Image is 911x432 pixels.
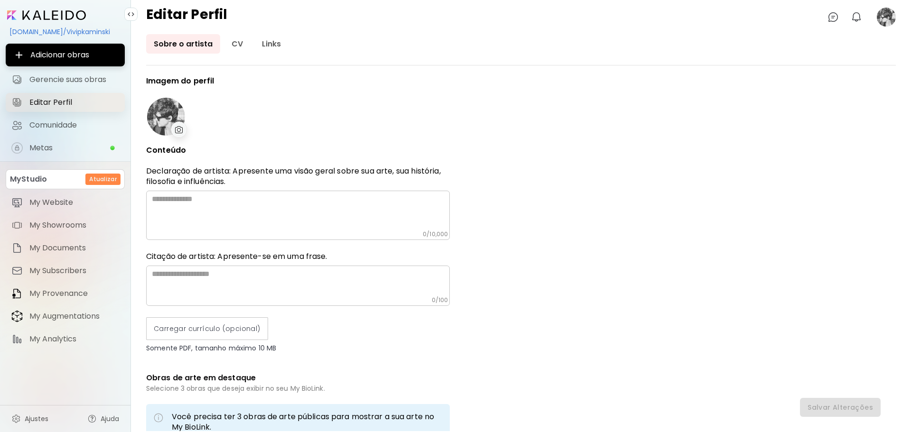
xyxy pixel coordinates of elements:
[146,384,450,393] h6: Selecione 3 obras que deseja exibir no seu My BioLink.
[146,166,450,187] p: Declaração de artista: Apresente uma visão geral sobre sua arte, sua história, filosofia e influê...
[6,409,54,428] a: Ajustes
[50,56,73,62] div: Domínio
[11,265,23,276] img: item
[432,296,448,304] h6: 0 / 100
[6,216,125,235] a: itemMy Showrooms
[146,8,228,27] h4: Editar Perfil
[10,174,47,185] p: MyStudio
[11,333,23,345] img: item
[6,330,125,349] a: itemMy Analytics
[101,414,119,423] span: Ajuda
[146,77,450,85] p: Imagem do perfil
[254,34,288,54] a: Links
[6,44,125,66] button: Adicionar obras
[11,119,23,131] img: Comunidade icon
[29,120,119,130] span: Comunidade
[87,414,97,423] img: help
[6,239,125,257] a: itemMy Documents
[29,221,119,230] span: My Showrooms
[29,266,119,276] span: My Subscribers
[29,98,119,107] span: Editar Perfil
[146,371,450,384] h6: Obras de arte em destaque
[29,289,119,298] span: My Provenance
[100,55,108,63] img: tab_keywords_by_traffic_grey.svg
[6,93,125,112] a: Editar Perfil iconEditar Perfil
[29,243,119,253] span: My Documents
[6,284,125,303] a: itemMy Provenance
[29,312,119,321] span: My Augmentations
[146,344,450,352] p: Somente PDF, tamanho máximo 10 MB
[423,230,448,238] h6: 0 / 10,000
[154,324,260,334] span: Carregar currículo (opcional)
[11,74,23,85] img: Gerencie suas obras icon
[27,15,46,23] div: v 4.0.25
[6,116,125,135] a: Comunidade iconComunidade
[11,220,23,231] img: item
[6,70,125,89] a: Gerencie suas obras iconGerencie suas obras
[13,49,117,61] span: Adicionar obras
[146,251,450,262] h6: Citação de artista: Apresente-se em uma frase.
[89,175,117,184] h6: Atualizar
[15,15,23,23] img: logo_orange.svg
[82,409,125,428] a: Ajuda
[146,146,450,155] p: Conteúdo
[851,11,862,23] img: bellIcon
[25,414,48,423] span: Ajustes
[29,198,119,207] span: My Website
[111,56,152,62] div: Palavras-chave
[146,317,268,340] label: Carregar currículo (opcional)
[6,193,125,212] a: itemMy Website
[11,310,23,322] img: item
[11,288,23,299] img: item
[848,9,865,25] button: bellIcon
[11,97,23,108] img: Editar Perfil icon
[29,75,119,84] span: Gerencie suas obras
[39,55,47,63] img: tab_domain_overview_orange.svg
[15,25,23,32] img: website_grey.svg
[224,34,251,54] a: CV
[6,138,125,157] a: iconcompleteMetas
[29,334,119,344] span: My Analytics
[29,143,110,153] span: Metas
[6,261,125,280] a: itemMy Subscribers
[6,24,125,40] div: [DOMAIN_NAME]/Vivipkaminski
[127,10,135,18] img: collapse
[11,197,23,208] img: item
[25,25,106,32] div: Domínio: [DOMAIN_NAME]
[11,414,21,423] img: settings
[11,242,23,254] img: item
[146,34,220,54] a: Sobre o artista
[827,11,839,23] img: chatIcon
[6,307,125,326] a: itemMy Augmentations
